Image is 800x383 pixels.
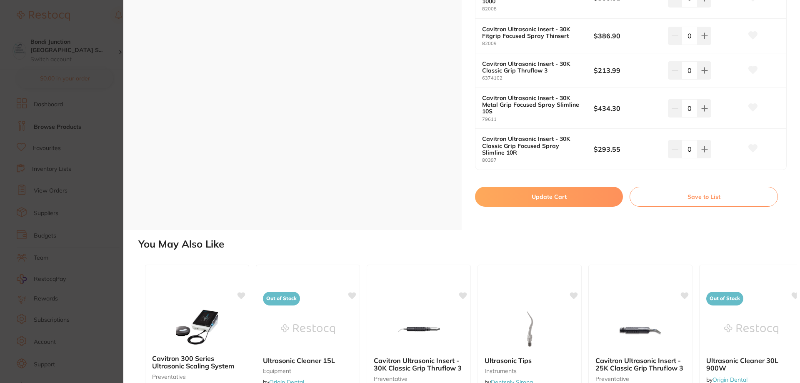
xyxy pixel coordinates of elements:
img: Cavitron Ultrasonic Insert - 25K Classic Grip Thruflow 3 [613,308,667,350]
b: Ultrasonic Cleaner 15L [263,357,353,364]
small: preventative [374,375,464,382]
small: equipment [263,368,353,374]
b: Ultrasonic Cleaner 30L 900W [706,357,796,372]
small: 82009 [482,41,594,46]
img: Cavitron 300 Series Ultrasonic Scaling System [170,306,224,348]
span: Out of Stock [263,292,300,305]
h2: You May Also Like [138,238,797,250]
small: instruments [485,368,575,374]
b: Cavitron Ultrasonic Insert - 30K Classic Grip Thruflow 3 [482,60,582,74]
b: Cavitron 300 Series Ultrasonic Scaling System [152,355,242,370]
img: Ultrasonic Cleaner 30L 900W [724,308,778,350]
b: Cavitron Ultrasonic Insert - 30K Metal Grip Focused Spray Slimline 10S [482,95,582,115]
button: Update Cart [475,187,623,207]
small: 6374102 [482,75,594,81]
small: 79611 [482,117,594,122]
span: Out of Stock [706,292,743,305]
b: Cavitron Ultrasonic Insert - 30K Classic Grip Thruflow 3 [374,357,464,372]
b: Cavitron Ultrasonic Insert - 30K Classic Grip Focused Spray Slimline 10R [482,135,582,155]
small: 80397 [482,158,594,163]
b: $293.55 [594,145,661,154]
b: Ultrasonic Tips [485,357,575,364]
b: $386.90 [594,31,661,40]
img: Ultrasonic Cleaner 15L [281,308,335,350]
small: preventative [595,375,685,382]
img: Cavitron Ultrasonic Insert - 30K Classic Grip Thruflow 3 [392,308,446,350]
b: $434.30 [594,104,661,113]
b: Cavitron Ultrasonic Insert - 30K Fitgrip Focused Spray Thinsert [482,26,582,39]
b: Cavitron Ultrasonic Insert - 25K Classic Grip Thruflow 3 [595,357,685,372]
small: preventative [152,373,242,380]
button: Save to List [630,187,778,207]
b: $213.99 [594,66,661,75]
small: 82008 [482,6,594,12]
img: Ultrasonic Tips [502,308,557,350]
